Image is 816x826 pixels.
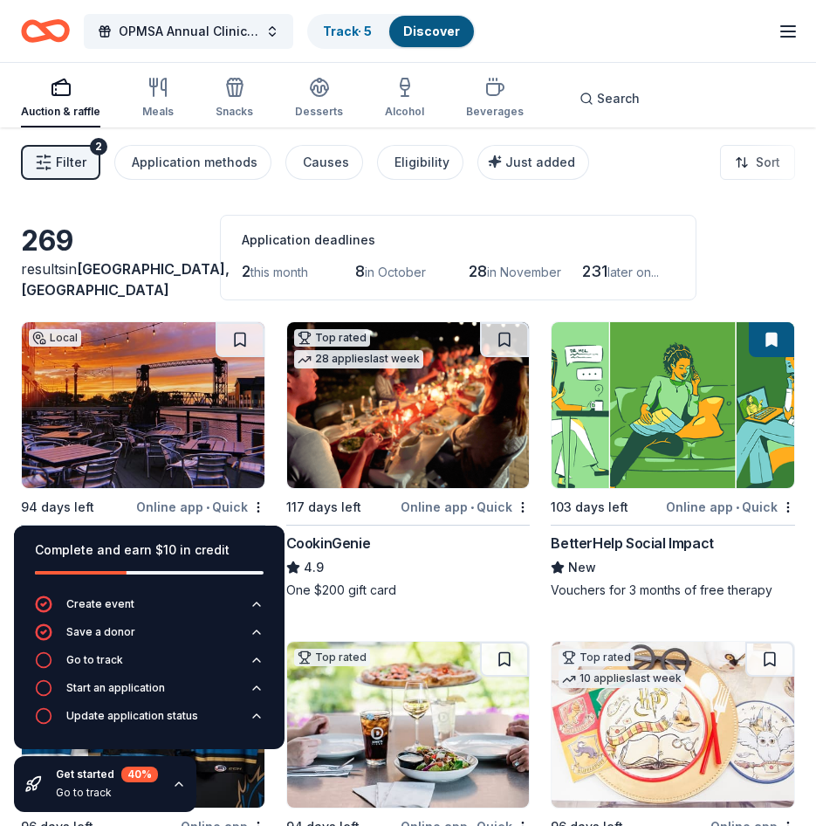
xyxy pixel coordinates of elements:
[355,262,365,280] span: 8
[304,557,324,578] span: 4.9
[377,145,463,180] button: Eligibility
[736,500,739,514] span: •
[21,70,100,127] button: Auction & raffle
[66,709,198,723] div: Update application status
[206,500,209,514] span: •
[56,152,86,173] span: Filter
[566,81,654,116] button: Search
[294,649,370,666] div: Top rated
[551,497,628,518] div: 103 days left
[114,145,271,180] button: Application methods
[21,321,265,599] a: Image for Music Box Supper ClubLocal94 days leftOnline app•QuickMusic Box Supper ClubNewFood, gif...
[551,533,713,554] div: BetterHelp Social Impact
[286,497,361,518] div: 117 days left
[323,24,372,38] a: Track· 5
[469,262,487,280] span: 28
[35,623,264,651] button: Save a donor
[666,496,795,518] div: Online app Quick
[21,260,230,299] span: [GEOGRAPHIC_DATA], [GEOGRAPHIC_DATA]
[477,145,589,180] button: Just added
[394,152,449,173] div: Eligibility
[385,105,424,119] div: Alcohol
[21,145,100,180] button: Filter2
[90,138,107,155] div: 2
[303,152,349,173] div: Causes
[35,595,264,623] button: Create event
[287,642,530,808] img: Image for Dewey's Pizza
[21,258,199,300] div: results
[242,230,675,251] div: Application deadlines
[216,105,253,119] div: Snacks
[552,642,794,808] img: Image for Oriental Trading
[466,70,524,127] button: Beverages
[552,322,794,488] img: Image for BetterHelp Social Impact
[21,105,100,119] div: Auction & raffle
[132,152,257,173] div: Application methods
[466,105,524,119] div: Beverages
[121,767,158,782] div: 40 %
[295,105,343,119] div: Desserts
[21,224,199,258] div: 269
[142,70,174,127] button: Meals
[66,597,134,611] div: Create event
[294,350,423,368] div: 28 applies last week
[142,105,174,119] div: Meals
[385,70,424,127] button: Alcohol
[242,262,250,280] span: 2
[551,582,795,599] div: Vouchers for 3 months of free therapy
[56,767,158,782] div: Get started
[487,265,561,279] span: in November
[285,145,363,180] button: Causes
[286,321,531,599] a: Image for CookinGenieTop rated28 applieslast week117 days leftOnline app•QuickCookinGenie4.9One $...
[607,265,659,279] span: later on...
[470,500,474,514] span: •
[66,653,123,667] div: Go to track
[582,262,607,280] span: 231
[286,533,371,554] div: CookinGenie
[295,70,343,127] button: Desserts
[66,625,135,639] div: Save a donor
[307,14,476,49] button: Track· 5Discover
[35,651,264,679] button: Go to track
[287,322,530,488] img: Image for CookinGenie
[216,70,253,127] button: Snacks
[136,496,265,518] div: Online app Quick
[35,679,264,707] button: Start an application
[559,649,634,666] div: Top rated
[551,321,795,599] a: Image for BetterHelp Social Impact103 days leftOnline app•QuickBetterHelp Social ImpactNewVoucher...
[56,786,158,800] div: Go to track
[756,152,780,173] span: Sort
[403,24,460,38] a: Discover
[35,707,264,735] button: Update application status
[720,145,795,180] button: Sort
[29,329,81,347] div: Local
[559,670,685,688] div: 10 applies last week
[505,155,575,169] span: Just added
[597,88,640,109] span: Search
[294,329,370,347] div: Top rated
[84,14,293,49] button: OPMSA Annual Clinical Symposium
[21,497,94,518] div: 94 days left
[21,10,70,52] a: Home
[286,582,531,599] div: One $200 gift card
[401,496,530,518] div: Online app Quick
[119,21,258,42] span: OPMSA Annual Clinical Symposium
[21,260,230,299] span: in
[568,557,596,578] span: New
[250,265,308,279] span: this month
[66,681,165,695] div: Start an application
[365,265,426,279] span: in October
[22,322,264,488] img: Image for Music Box Supper Club
[35,540,264,561] div: Complete and earn $10 in credit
